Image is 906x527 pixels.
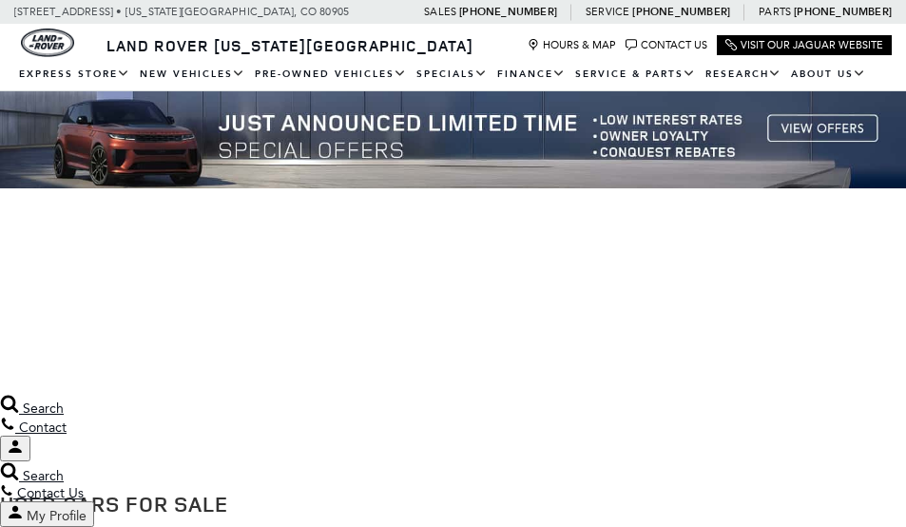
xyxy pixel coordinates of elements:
[106,35,473,56] span: Land Rover [US_STATE][GEOGRAPHIC_DATA]
[14,6,349,18] a: [STREET_ADDRESS] • [US_STATE][GEOGRAPHIC_DATA], CO 80905
[528,39,616,51] a: Hours & Map
[23,468,64,484] span: Search
[21,29,74,57] img: Land Rover
[17,485,84,501] span: Contact Us
[492,58,570,91] a: Finance
[786,58,871,91] a: About Us
[794,5,892,19] a: [PHONE_NUMBER]
[23,400,64,417] span: Search
[27,508,87,524] span: My Profile
[632,5,730,19] a: [PHONE_NUMBER]
[725,39,883,51] a: Visit Our Jaguar Website
[19,420,67,436] span: Contact
[14,58,892,91] nav: Main Navigation
[135,58,250,91] a: New Vehicles
[95,35,485,56] a: Land Rover [US_STATE][GEOGRAPHIC_DATA]
[21,29,74,57] a: land-rover
[570,58,701,91] a: Service & Parts
[250,58,412,91] a: Pre-Owned Vehicles
[412,58,492,91] a: Specials
[626,39,707,51] a: Contact Us
[459,5,557,19] a: [PHONE_NUMBER]
[14,58,135,91] a: EXPRESS STORE
[701,58,786,91] a: Research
